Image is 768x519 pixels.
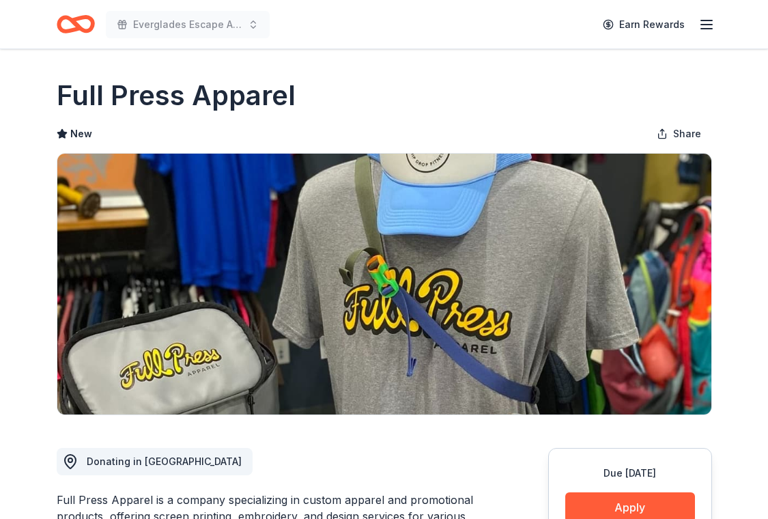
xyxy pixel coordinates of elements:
[57,154,711,415] img: Image for Full Press Apparel
[673,126,701,142] span: Share
[70,126,92,142] span: New
[595,12,693,37] a: Earn Rewards
[87,455,242,467] span: Donating in [GEOGRAPHIC_DATA]
[646,120,712,148] button: Share
[57,76,296,115] h1: Full Press Apparel
[133,16,242,33] span: Everglades Escape Annual Gala
[57,8,95,40] a: Home
[106,11,270,38] button: Everglades Escape Annual Gala
[565,465,695,481] div: Due [DATE]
